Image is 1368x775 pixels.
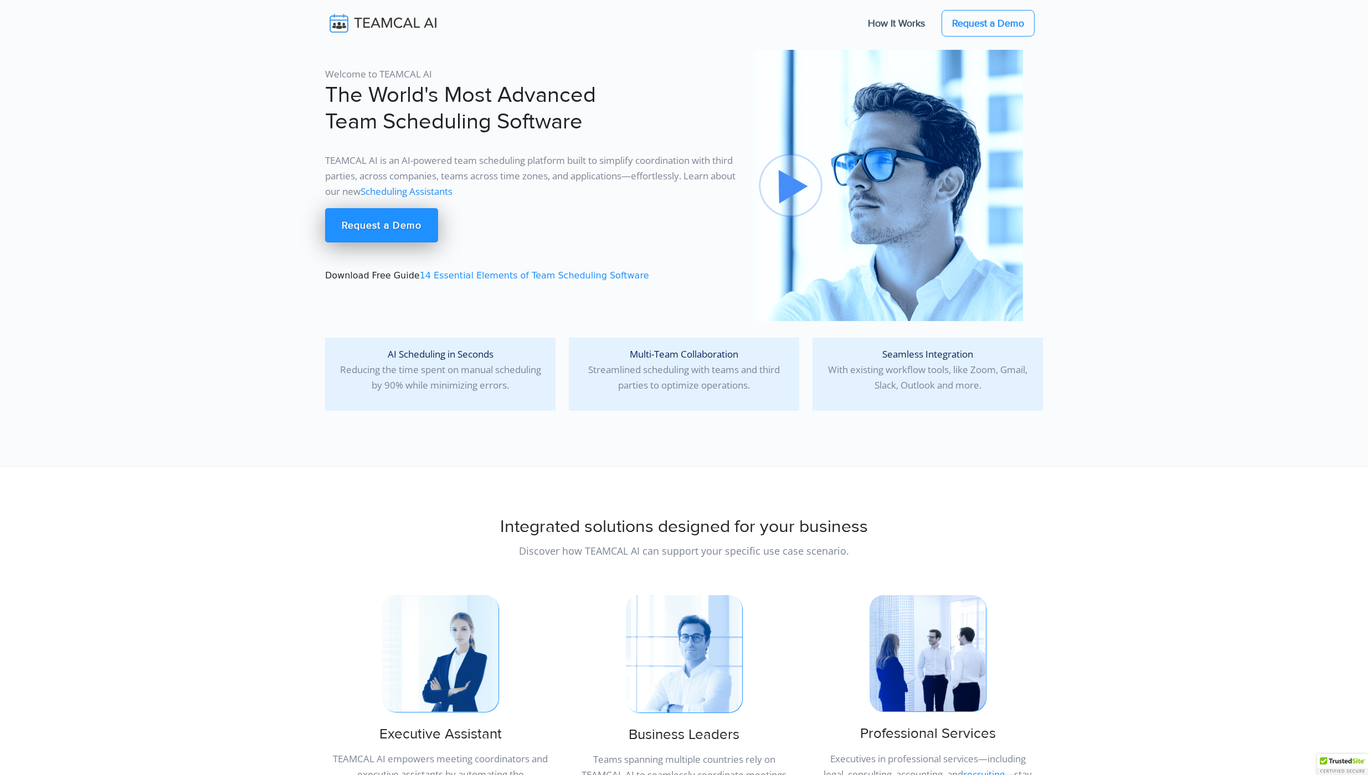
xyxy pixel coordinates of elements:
p: Discover how TEAMCAL AI can support your specific use case scenario. [325,543,1043,559]
p: TEAMCAL AI is an AI-powered team scheduling platform built to simplify coordination with third pa... [325,153,738,199]
img: pic [752,50,1023,321]
img: pic [382,595,498,711]
span: AI Scheduling in Seconds [388,348,493,360]
h2: Integrated solutions designed for your business [325,516,1043,538]
h3: Executive Assistant [325,726,556,743]
img: pic [626,595,742,712]
p: Reducing the time spent on manual scheduling by 90% while minimizing errors. [334,347,547,393]
h3: Professional Services [812,725,1043,742]
a: Request a Demo [942,10,1035,37]
div: Download Free Guide [318,50,745,321]
p: Welcome to TEAMCAL AI [325,66,738,82]
p: With existing workflow tools, like Zoom, Gmail, Slack, Outlook and more. [821,347,1034,393]
a: 14 Essential Elements of Team Scheduling Software [420,270,649,281]
img: pic [870,595,986,711]
h3: Business Leaders [569,726,799,743]
p: Streamlined scheduling with teams and third parties to optimize operations. [578,347,790,393]
a: Request a Demo [325,208,438,242]
div: TrustedSite Certified [1317,754,1368,775]
span: Multi-Team Collaboration [630,348,738,360]
a: How It Works [857,12,936,35]
span: Seamless Integration [882,348,973,360]
h1: The World's Most Advanced Team Scheduling Software [325,82,738,135]
a: Scheduling Assistants [361,185,452,198]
